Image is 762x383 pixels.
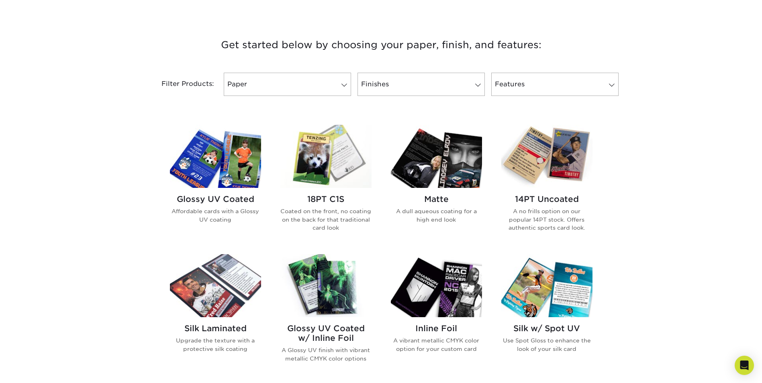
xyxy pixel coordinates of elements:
img: Glossy UV Coated Trading Cards [170,125,261,188]
img: Glossy UV Coated w/ Inline Foil Trading Cards [280,254,372,317]
h2: Silk w/ Spot UV [501,324,592,333]
p: A dull aqueous coating for a high end look [391,207,482,224]
a: Matte Trading Cards Matte A dull aqueous coating for a high end look [391,125,482,244]
img: Silk w/ Spot UV Trading Cards [501,254,592,317]
a: 18PT C1S Trading Cards 18PT C1S Coated on the front, no coating on the back for that traditional ... [280,125,372,244]
a: Inline Foil Trading Cards Inline Foil A vibrant metallic CMYK color option for your custom card [391,254,482,375]
p: A vibrant metallic CMYK color option for your custom card [391,336,482,353]
h2: Glossy UV Coated [170,194,261,204]
h2: 14PT Uncoated [501,194,592,204]
h2: Glossy UV Coated w/ Inline Foil [280,324,372,343]
a: Glossy UV Coated Trading Cards Glossy UV Coated Affordable cards with a Glossy UV coating [170,125,261,244]
a: Silk w/ Spot UV Trading Cards Silk w/ Spot UV Use Spot Gloss to enhance the look of your silk card [501,254,592,375]
h2: 18PT C1S [280,194,372,204]
div: Open Intercom Messenger [735,356,754,375]
p: Upgrade the texture with a protective silk coating [170,336,261,353]
h2: Matte [391,194,482,204]
img: Matte Trading Cards [391,125,482,188]
a: Features [491,73,619,96]
a: Finishes [358,73,485,96]
p: Coated on the front, no coating on the back for that traditional card look [280,207,372,232]
p: A Glossy UV finish with vibrant metallic CMYK color options [280,346,372,363]
img: 14PT Uncoated Trading Cards [501,125,592,188]
div: Filter Products: [140,73,221,96]
h3: Get started below by choosing your paper, finish, and features: [146,27,616,63]
p: Use Spot Gloss to enhance the look of your silk card [501,336,592,353]
a: 14PT Uncoated Trading Cards 14PT Uncoated A no frills option on our popular 14PT stock. Offers au... [501,125,592,244]
a: Silk Laminated Trading Cards Silk Laminated Upgrade the texture with a protective silk coating [170,254,261,375]
p: Affordable cards with a Glossy UV coating [170,207,261,224]
img: Inline Foil Trading Cards [391,254,482,317]
a: Paper [224,73,351,96]
a: Glossy UV Coated w/ Inline Foil Trading Cards Glossy UV Coated w/ Inline Foil A Glossy UV finish ... [280,254,372,375]
h2: Inline Foil [391,324,482,333]
p: A no frills option on our popular 14PT stock. Offers authentic sports card look. [501,207,592,232]
img: 18PT C1S Trading Cards [280,125,372,188]
img: Silk Laminated Trading Cards [170,254,261,317]
h2: Silk Laminated [170,324,261,333]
